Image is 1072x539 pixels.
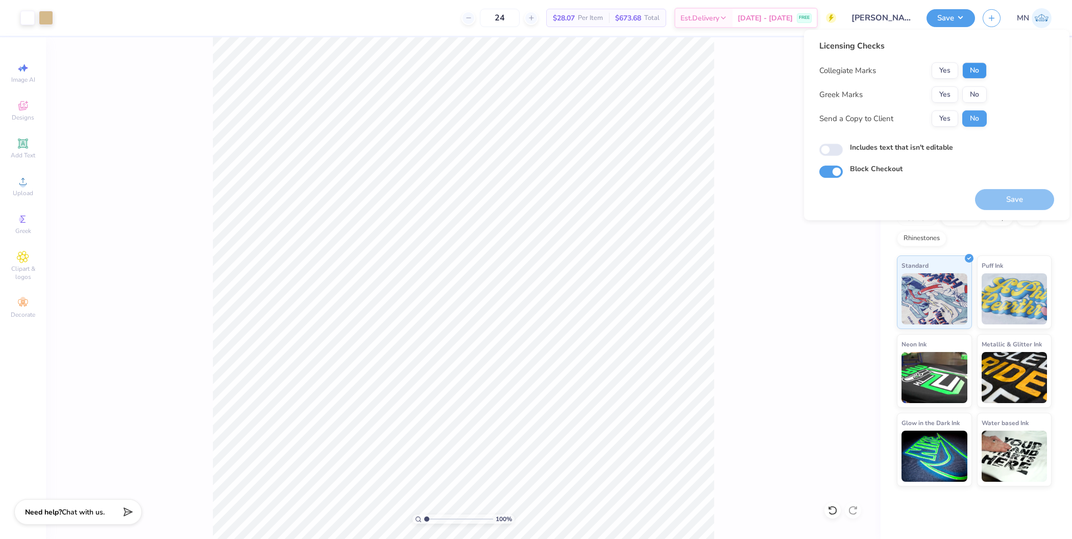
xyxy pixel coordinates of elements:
span: Glow in the Dark Ink [902,417,960,428]
span: Decorate [11,311,35,319]
span: $673.68 [615,13,641,24]
span: Per Item [578,13,603,24]
img: Standard [902,273,967,324]
button: Yes [932,110,958,127]
img: Water based Ink [982,431,1047,482]
button: Yes [932,86,958,103]
div: Rhinestones [897,231,946,246]
span: Total [644,13,660,24]
div: Collegiate Marks [819,65,876,77]
span: Standard [902,260,929,271]
span: $28.07 [553,13,575,24]
img: Glow in the Dark Ink [902,431,967,482]
button: No [962,110,987,127]
span: Image AI [11,76,35,84]
span: 100 % [496,514,512,524]
label: Includes text that isn't editable [850,142,953,153]
span: Water based Ink [982,417,1029,428]
div: Greek Marks [819,89,863,101]
input: Untitled Design [844,8,919,28]
span: Est. Delivery [680,13,719,24]
span: Greek [15,227,31,235]
span: FREE [799,14,810,21]
div: Send a Copy to Client [819,113,893,125]
span: Metallic & Glitter Ink [982,339,1042,349]
a: MN [1017,8,1052,28]
span: Puff Ink [982,260,1003,271]
strong: Need help? [25,507,62,517]
div: Licensing Checks [819,40,987,52]
img: Puff Ink [982,273,1047,324]
img: Mark Navarro [1032,8,1052,28]
span: Chat with us. [62,507,105,517]
button: Yes [932,62,958,79]
img: Neon Ink [902,352,967,403]
span: MN [1017,12,1029,24]
span: Clipart & logos [5,265,41,281]
span: [DATE] - [DATE] [738,13,793,24]
button: Save [927,9,975,27]
label: Block Checkout [850,163,903,174]
input: – – [480,9,520,27]
img: Metallic & Glitter Ink [982,352,1047,403]
span: Neon Ink [902,339,927,349]
button: No [962,62,987,79]
button: No [962,86,987,103]
span: Add Text [11,151,35,159]
span: Upload [13,189,33,197]
span: Designs [12,113,34,122]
